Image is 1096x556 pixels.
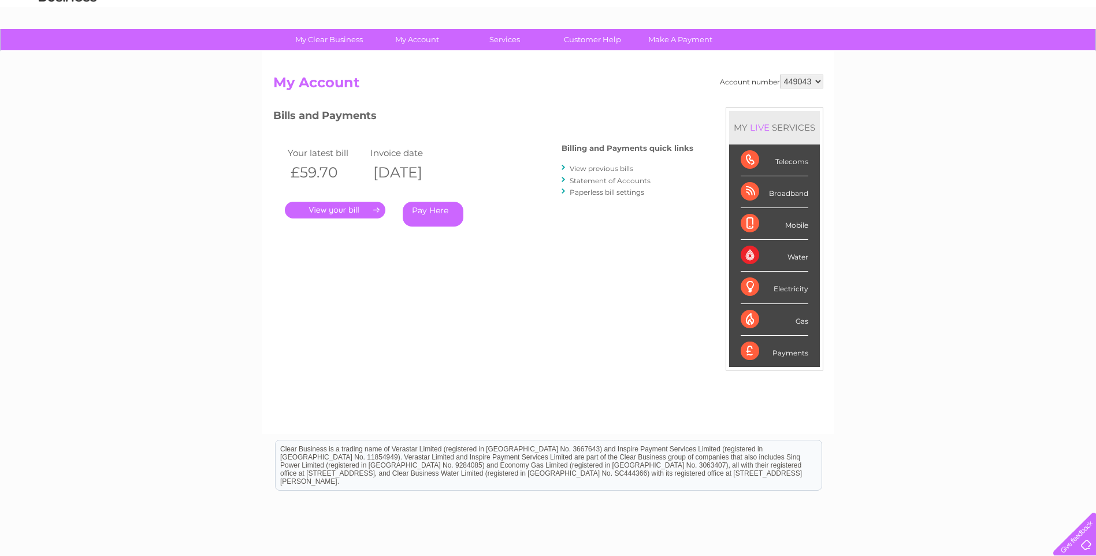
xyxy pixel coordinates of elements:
[741,336,808,367] div: Payments
[893,49,915,58] a: Water
[369,29,465,50] a: My Account
[367,161,451,184] th: [DATE]
[570,188,644,197] a: Paperless bill settings
[281,29,377,50] a: My Clear Business
[367,145,451,161] td: Invoice date
[1058,49,1085,58] a: Log out
[741,144,808,176] div: Telecoms
[273,108,693,128] h3: Bills and Payments
[741,176,808,208] div: Broadband
[276,6,822,56] div: Clear Business is a trading name of Verastar Limited (registered in [GEOGRAPHIC_DATA] No. 3667643...
[741,272,808,303] div: Electricity
[545,29,640,50] a: Customer Help
[273,75,823,97] h2: My Account
[633,29,728,50] a: Make A Payment
[403,202,463,227] a: Pay Here
[741,240,808,272] div: Water
[562,144,693,153] h4: Billing and Payments quick links
[922,49,947,58] a: Energy
[570,176,651,185] a: Statement of Accounts
[1019,49,1047,58] a: Contact
[729,111,820,144] div: MY SERVICES
[570,164,633,173] a: View previous bills
[457,29,552,50] a: Services
[38,30,97,65] img: logo.png
[995,49,1012,58] a: Blog
[285,145,368,161] td: Your latest bill
[720,75,823,88] div: Account number
[285,161,368,184] th: £59.70
[954,49,989,58] a: Telecoms
[748,122,772,133] div: LIVE
[741,208,808,240] div: Mobile
[878,6,958,20] a: 0333 014 3131
[741,304,808,336] div: Gas
[285,202,385,218] a: .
